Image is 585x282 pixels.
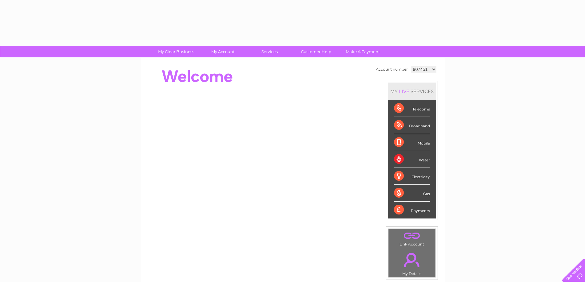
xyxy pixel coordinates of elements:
a: Make A Payment [337,46,388,57]
a: Customer Help [291,46,341,57]
div: Gas [394,185,430,202]
td: Account number [374,64,409,75]
div: Telecoms [394,100,430,117]
div: LIVE [398,88,411,94]
div: Electricity [394,168,430,185]
div: MY SERVICES [388,83,436,100]
div: Broadband [394,117,430,134]
a: Services [244,46,295,57]
a: . [390,230,434,241]
div: Water [394,151,430,168]
div: Mobile [394,134,430,151]
a: My Clear Business [151,46,201,57]
td: Link Account [388,229,436,248]
a: My Account [197,46,248,57]
div: Payments [394,202,430,218]
a: . [390,249,434,271]
td: My Details [388,248,436,278]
